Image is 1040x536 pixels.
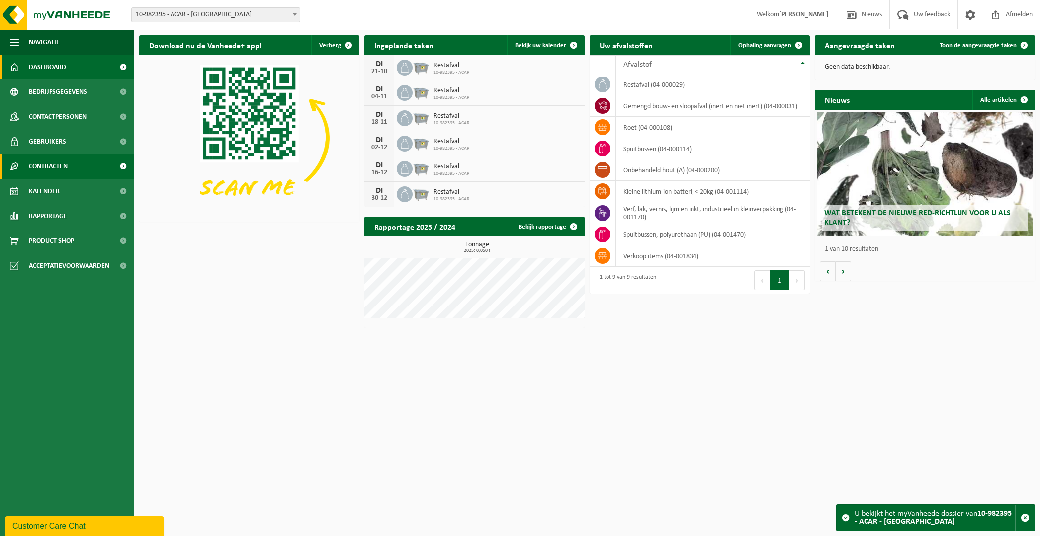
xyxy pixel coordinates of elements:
[132,8,300,22] span: 10-982395 - ACAR - SINT-NIKLAAS
[369,60,389,68] div: DI
[369,144,389,151] div: 02-12
[815,90,860,109] h2: Nieuws
[369,161,389,169] div: DI
[29,79,87,104] span: Bedrijfsgegevens
[836,261,851,281] button: Volgende
[616,224,810,245] td: spuitbussen, polyurethaan (PU) (04-001470)
[433,163,469,171] span: Restafval
[29,229,74,253] span: Product Shop
[29,154,68,179] span: Contracten
[413,134,430,151] img: WB-2500-GAL-GY-01
[364,35,443,55] h2: Ingeplande taken
[413,109,430,126] img: WB-2500-GAL-GY-01
[779,11,829,18] strong: [PERSON_NAME]
[29,30,60,55] span: Navigatie
[433,171,469,177] span: 10-982395 - ACAR
[770,270,789,290] button: 1
[311,35,358,55] button: Verberg
[616,138,810,159] td: spuitbussen (04-000114)
[820,261,836,281] button: Vorige
[369,195,389,202] div: 30-12
[369,111,389,119] div: DI
[940,42,1017,49] span: Toon de aangevraagde taken
[29,179,60,204] span: Kalender
[369,169,389,176] div: 16-12
[623,61,652,69] span: Afvalstof
[29,204,67,229] span: Rapportage
[433,112,469,120] span: Restafval
[369,119,389,126] div: 18-11
[369,93,389,100] div: 04-11
[433,138,469,146] span: Restafval
[29,104,87,129] span: Contactpersonen
[730,35,809,55] a: Ophaling aanvragen
[616,95,810,117] td: gemengd bouw- en sloopafval (inert en niet inert) (04-000031)
[369,85,389,93] div: DI
[815,35,905,55] h2: Aangevraagde taken
[413,83,430,100] img: WB-2500-GAL-GY-01
[319,42,341,49] span: Verberg
[369,136,389,144] div: DI
[507,35,584,55] a: Bekijk uw kalender
[433,146,469,152] span: 10-982395 - ACAR
[738,42,791,49] span: Ophaling aanvragen
[754,270,770,290] button: Previous
[433,87,469,95] span: Restafval
[29,129,66,154] span: Gebruikers
[413,159,430,176] img: WB-2500-GAL-GY-01
[511,217,584,236] a: Bekijk rapportage
[616,245,810,267] td: verkoop items (04-001834)
[433,70,469,76] span: 10-982395 - ACAR
[433,120,469,126] span: 10-982395 - ACAR
[413,185,430,202] img: WB-2500-GAL-GY-01
[855,505,1015,531] div: U bekijkt het myVanheede dossier van
[616,202,810,224] td: verf, lak, vernis, lijm en inkt, industrieel in kleinverpakking (04-001170)
[433,196,469,202] span: 10-982395 - ACAR
[616,117,810,138] td: roet (04-000108)
[433,62,469,70] span: Restafval
[139,55,359,220] img: Download de VHEPlus App
[515,42,566,49] span: Bekijk uw kalender
[433,188,469,196] span: Restafval
[855,510,1012,526] strong: 10-982395 - ACAR - [GEOGRAPHIC_DATA]
[369,241,585,253] h3: Tonnage
[29,253,109,278] span: Acceptatievoorwaarden
[972,90,1034,110] a: Alle artikelen
[616,159,810,181] td: onbehandeld hout (A) (04-000200)
[5,514,166,536] iframe: chat widget
[590,35,663,55] h2: Uw afvalstoffen
[825,246,1030,253] p: 1 van 10 resultaten
[595,269,656,291] div: 1 tot 9 van 9 resultaten
[139,35,272,55] h2: Download nu de Vanheede+ app!
[824,209,1011,227] span: Wat betekent de nieuwe RED-richtlijn voor u als klant?
[131,7,300,22] span: 10-982395 - ACAR - SINT-NIKLAAS
[817,112,1033,236] a: Wat betekent de nieuwe RED-richtlijn voor u als klant?
[433,95,469,101] span: 10-982395 - ACAR
[616,181,810,202] td: kleine lithium-ion batterij < 20kg (04-001114)
[413,58,430,75] img: WB-2500-GAL-GY-01
[932,35,1034,55] a: Toon de aangevraagde taken
[369,68,389,75] div: 21-10
[369,248,585,253] span: 2025: 0,050 t
[825,64,1025,71] p: Geen data beschikbaar.
[29,55,66,79] span: Dashboard
[616,74,810,95] td: restafval (04-000029)
[789,270,805,290] button: Next
[369,187,389,195] div: DI
[364,217,465,236] h2: Rapportage 2025 / 2024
